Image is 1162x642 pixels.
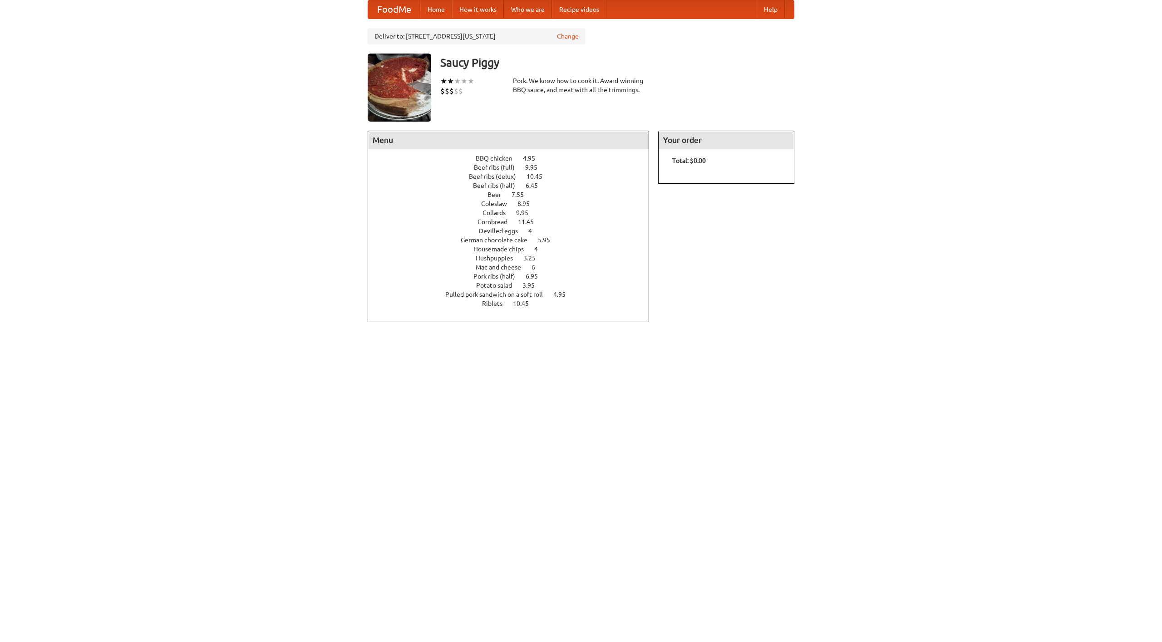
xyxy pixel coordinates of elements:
span: Coleslaw [481,200,516,207]
a: Recipe videos [552,0,606,19]
span: 6.45 [526,182,547,189]
a: Pulled pork sandwich on a soft roll 4.95 [445,291,582,298]
span: 7.55 [512,191,533,198]
span: Pulled pork sandwich on a soft roll [445,291,552,298]
a: Beer 7.55 [487,191,541,198]
span: 4.95 [553,291,575,298]
li: $ [449,86,454,96]
span: 10.45 [513,300,538,307]
a: Collards 9.95 [483,209,545,216]
a: Beef ribs (full) 9.95 [474,164,554,171]
a: FoodMe [368,0,420,19]
span: 11.45 [518,218,543,225]
h4: Your order [659,131,794,149]
h3: Saucy Piggy [440,54,794,72]
a: Who we are [504,0,552,19]
span: 5.95 [538,236,559,244]
h4: Menu [368,131,649,149]
span: 9.95 [525,164,547,171]
a: Change [557,32,579,41]
span: Riblets [482,300,512,307]
li: ★ [447,76,454,86]
li: $ [458,86,463,96]
a: Help [757,0,785,19]
li: $ [440,86,445,96]
span: 4 [534,245,547,253]
li: ★ [440,76,447,86]
li: ★ [461,76,468,86]
span: Beef ribs (half) [473,182,524,189]
a: German chocolate cake 5.95 [461,236,567,244]
div: Pork. We know how to cook it. Award-winning BBQ sauce, and meat with all the trimmings. [513,76,649,94]
li: $ [445,86,449,96]
a: Cornbread 11.45 [478,218,551,225]
a: Potato salad 3.95 [476,282,551,289]
span: 9.95 [516,209,537,216]
a: Mac and cheese 6 [476,264,552,271]
a: How it works [452,0,504,19]
span: Potato salad [476,282,521,289]
span: Beef ribs (delux) [469,173,525,180]
span: Cornbread [478,218,517,225]
span: 8.95 [517,200,539,207]
span: Mac and cheese [476,264,530,271]
a: Devilled eggs 4 [479,227,549,235]
li: $ [454,86,458,96]
span: 3.25 [523,255,545,262]
a: BBQ chicken 4.95 [476,155,552,162]
a: Housemade chips 4 [473,245,555,253]
a: Beef ribs (delux) 10.45 [469,173,559,180]
b: Total: $0.00 [672,157,706,164]
span: 6.95 [526,273,547,280]
div: Deliver to: [STREET_ADDRESS][US_STATE] [368,28,586,44]
span: 4.95 [523,155,544,162]
span: Beer [487,191,510,198]
span: 3.95 [522,282,544,289]
span: 10.45 [527,173,551,180]
a: Beef ribs (half) 6.45 [473,182,555,189]
a: Riblets 10.45 [482,300,546,307]
span: Hushpuppies [476,255,522,262]
a: Home [420,0,452,19]
span: Collards [483,209,515,216]
span: Beef ribs (full) [474,164,524,171]
span: German chocolate cake [461,236,537,244]
li: ★ [468,76,474,86]
span: 4 [528,227,541,235]
span: 6 [532,264,544,271]
li: ★ [454,76,461,86]
a: Coleslaw 8.95 [481,200,547,207]
span: Pork ribs (half) [473,273,524,280]
span: BBQ chicken [476,155,522,162]
span: Housemade chips [473,245,533,253]
img: angular.jpg [368,54,431,122]
span: Devilled eggs [479,227,527,235]
a: Pork ribs (half) 6.95 [473,273,555,280]
a: Hushpuppies 3.25 [476,255,552,262]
